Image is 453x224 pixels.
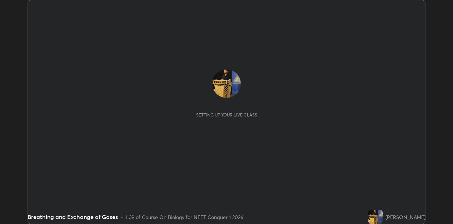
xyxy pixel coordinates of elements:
[121,213,123,221] div: •
[196,112,257,118] div: Setting up your live class
[28,213,118,221] div: Breathing and Exchange of Gases
[385,213,425,221] div: [PERSON_NAME]
[212,69,241,98] img: 85f081f3e11b4d7d86867c73019bb5c5.jpg
[368,210,383,224] img: 85f081f3e11b4d7d86867c73019bb5c5.jpg
[126,213,243,221] div: L39 of Course On Biology for NEET Conquer 1 2026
